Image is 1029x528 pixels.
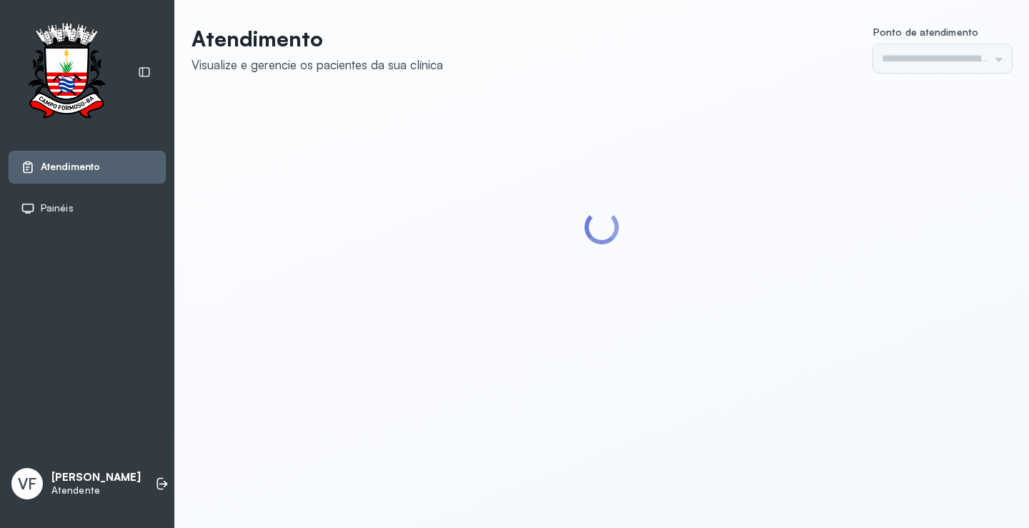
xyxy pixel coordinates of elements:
[873,26,978,38] span: Ponto de atendimento
[21,160,154,174] a: Atendimento
[41,161,100,173] span: Atendimento
[51,471,141,484] p: [PERSON_NAME]
[192,26,443,51] p: Atendimento
[15,23,118,122] img: Logotipo do estabelecimento
[51,484,141,497] p: Atendente
[192,57,443,72] div: Visualize e gerencie os pacientes da sua clínica
[41,202,74,214] span: Painéis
